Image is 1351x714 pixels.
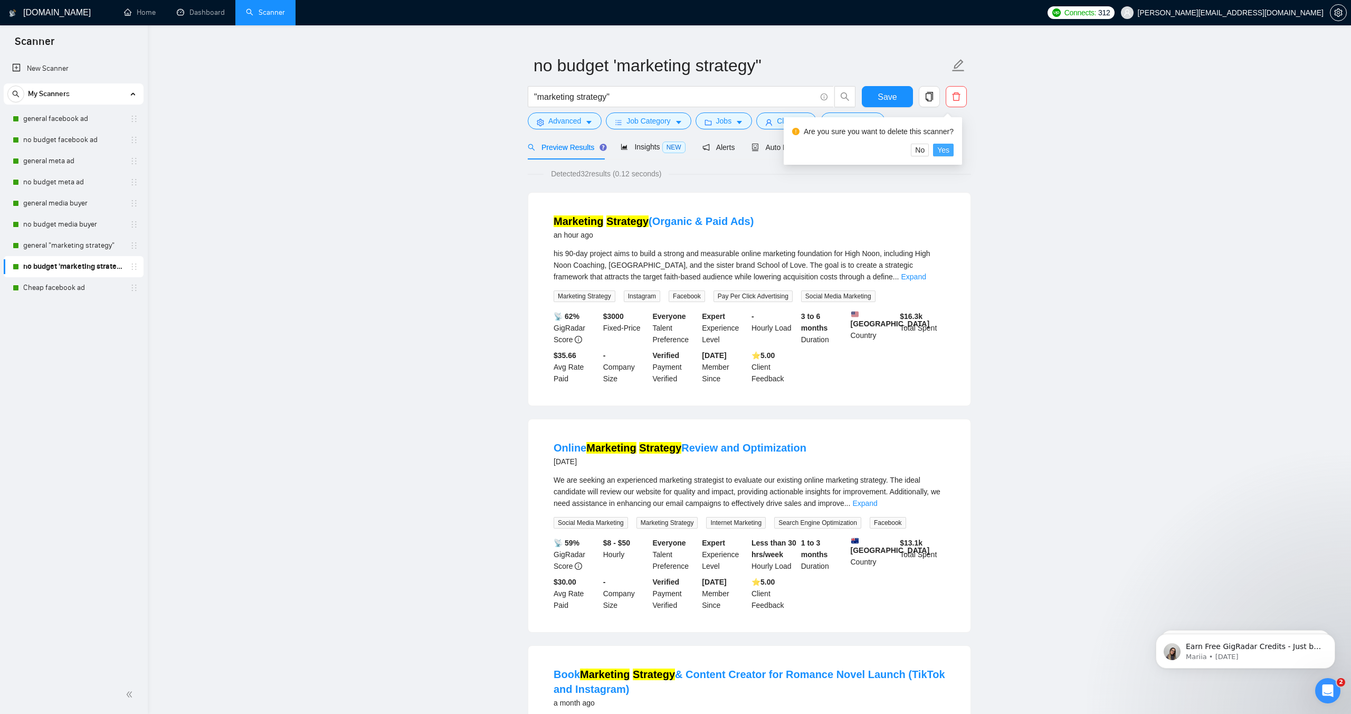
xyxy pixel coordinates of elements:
div: Hello, my new profile that I created does not show up in 'select profile' [46,260,194,280]
b: 📡 59% [554,539,579,547]
a: general facebook ad [23,108,123,129]
a: Cheap facebook ad [23,277,123,298]
button: barsJob Categorycaret-down [606,112,691,129]
b: $35.66 [554,351,576,360]
b: 3 to 6 months [801,312,828,332]
img: logo [9,5,16,22]
button: copy [919,86,940,107]
span: info-circle [575,336,582,343]
span: his 90-day project aims to build a strong and measurable online marketing foundation for High Noo... [554,249,930,281]
img: Profile image for Nazar [30,6,47,23]
b: Everyone [653,312,686,321]
div: Sure thing! [DOMAIN_NAME] typically replies in under 1m. [17,131,165,152]
span: delete [946,92,966,101]
span: Advanced [548,115,581,127]
span: Facebook [669,290,705,302]
span: folder [705,118,712,126]
span: double-left [126,689,136,700]
span: No [915,144,925,156]
a: New Scanner [12,58,135,79]
span: Save [878,90,897,104]
span: holder [130,199,138,208]
div: Nazar says… [8,166,203,191]
span: Social Media Marketing [554,517,628,529]
button: userClientcaret-down [756,112,816,129]
div: Company Size [601,350,651,384]
span: notification [702,144,710,151]
button: Gif picker [33,346,42,354]
span: Insights [621,143,685,151]
li: New Scanner [4,58,144,79]
div: GigRadar Score [551,537,601,572]
div: Hourly Load [749,537,799,572]
span: Marketing Strategy [554,290,615,302]
span: info-circle [821,93,827,100]
div: an hour ago [554,229,754,241]
span: Auto Bidder [751,143,804,152]
div: Company Size [601,576,651,611]
span: exclamation-circle [792,128,800,135]
div: it's been more than 2 hours [83,288,203,311]
b: Less than 30 hrs/week [751,539,796,559]
a: homeHome [124,8,156,17]
div: Nazar says… [8,191,203,253]
span: user [1124,9,1131,16]
b: - [751,312,754,321]
span: Search Engine Optimization [774,517,861,529]
iframe: Intercom notifications message [1140,612,1351,685]
a: Marketing Strategy(Organic & Paid Ads) [554,215,754,227]
a: Expand [852,499,877,508]
div: a month ago [554,697,945,709]
span: 312 [1098,7,1110,18]
div: We’ve run a manual sync for you - if the new profile doesn’t appear shortly in “Select profile,” ... [8,320,173,363]
span: holder [130,220,138,229]
span: Marketing Strategy [636,517,698,529]
div: Close [185,4,204,23]
a: searchScanner [246,8,285,17]
div: joined the conversation [64,168,160,178]
mark: Marketing [554,215,603,227]
div: Duration [799,311,849,345]
span: setting [1330,8,1346,17]
div: Payment Verified [651,350,700,384]
div: Fixed-Price [601,311,651,345]
mark: Marketing [580,669,630,680]
b: $8 - $50 [603,539,630,547]
a: general "marketing strategy" [23,235,123,256]
div: Please put me in touch wit a support agent [46,24,194,44]
span: ... [844,499,851,508]
b: ⭐️ 5.00 [751,578,775,586]
span: Jobs [716,115,732,127]
span: user [765,118,773,126]
b: Verified [653,578,680,586]
div: Member Since [700,350,749,384]
div: pieter@nogarnishx.com says… [8,288,203,320]
span: Detected 32 results (0.12 seconds) [544,168,669,180]
div: AI Assistant from GigRadar 📡 says… [8,59,203,125]
mark: Strategy [639,442,681,454]
a: no budget meta ad [23,172,123,193]
a: no budget media buyer [23,214,123,235]
button: go back [7,4,27,24]
span: holder [130,262,138,271]
button: setting [1330,4,1347,21]
div: Hello! I’m Nazar, and I’ll gladly support you with your request 😊 [17,197,165,218]
b: $ 13.1k [900,539,922,547]
div: Country [849,537,898,572]
span: Connects: [1064,7,1096,18]
a: BookMarketing Strategy& Content Creator for Romance Novel Launch (TikTok and Instagram) [554,669,945,695]
img: Profile image for Nazar [51,168,61,178]
div: Total Spent [898,311,947,345]
input: Scanner name... [534,52,949,79]
div: Client Feedback [749,576,799,611]
b: - [603,578,606,586]
button: delete [946,86,967,107]
iframe: Intercom live chat [1315,678,1340,703]
b: Expert [702,539,725,547]
h1: Nazar [51,5,75,13]
span: caret-down [736,118,743,126]
div: Experience Level [700,537,749,572]
div: Member Since [700,576,749,611]
button: No [911,144,929,156]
